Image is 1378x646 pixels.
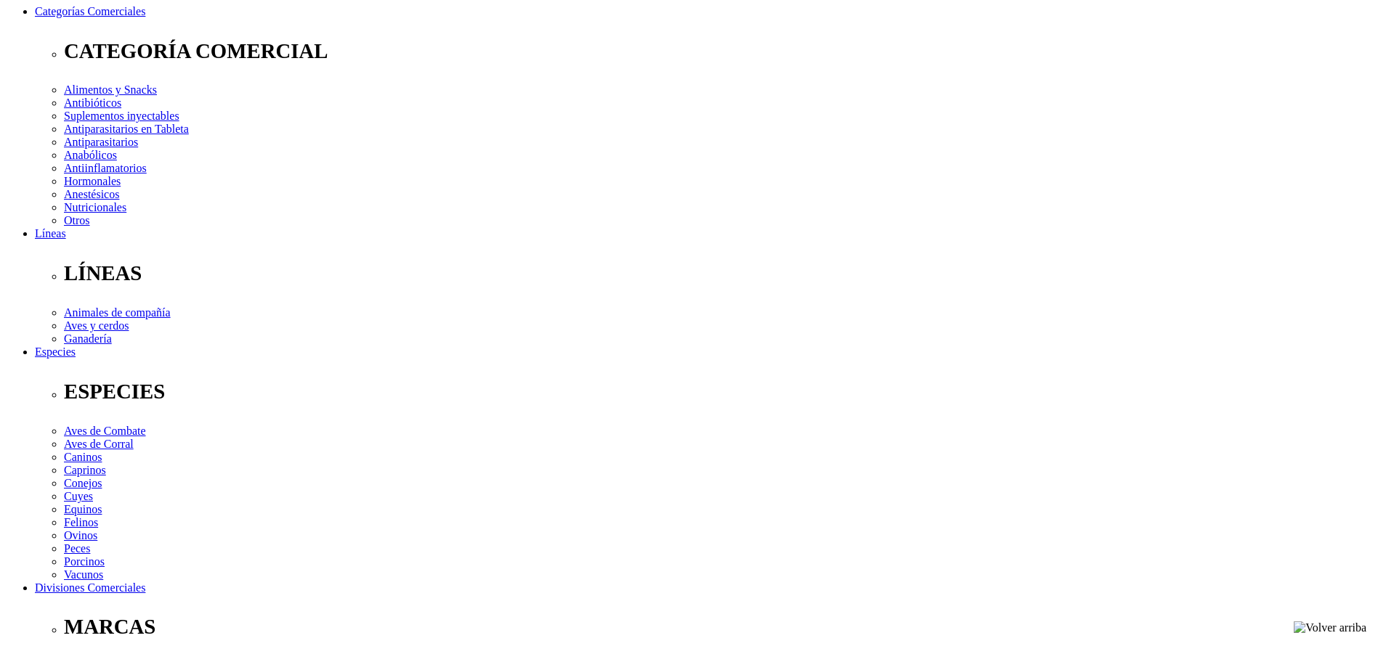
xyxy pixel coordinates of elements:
[64,261,1372,285] p: LÍNEAS
[64,201,126,213] a: Nutricionales
[64,162,147,174] a: Antiinflamatorios
[64,110,179,122] a: Suplementos inyectables
[64,615,1372,639] p: MARCAS
[64,175,121,187] a: Hormonales
[64,123,189,135] a: Antiparasitarios en Tableta
[64,149,117,161] a: Anabólicos
[64,97,121,109] a: Antibióticos
[7,203,251,639] iframe: Brevo live chat
[35,5,145,17] a: Categorías Comerciales
[64,380,1372,404] p: ESPECIES
[64,188,119,200] a: Anestésicos
[64,83,157,96] a: Alimentos y Snacks
[1294,621,1366,634] img: Volver arriba
[64,39,1372,63] p: CATEGORÍA COMERCIAL
[64,136,138,148] a: Antiparasitarios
